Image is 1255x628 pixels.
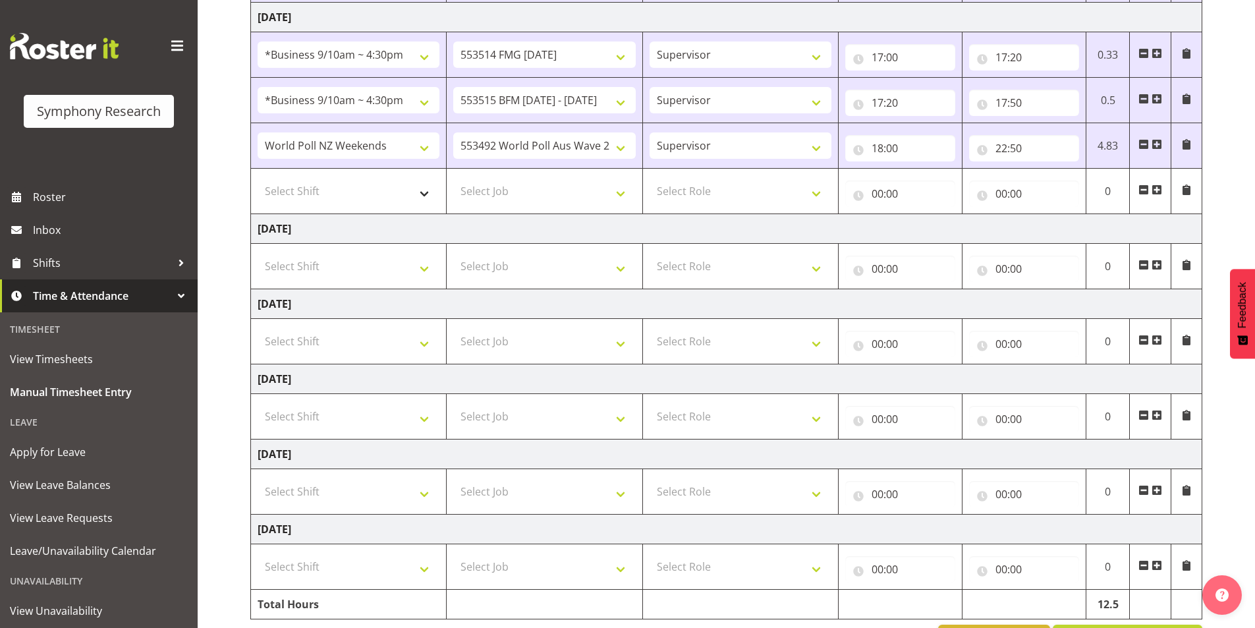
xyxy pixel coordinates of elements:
input: Click to select... [969,90,1079,116]
input: Click to select... [969,556,1079,583]
input: Click to select... [845,90,955,116]
a: View Leave Requests [3,501,194,534]
input: Click to select... [969,181,1079,207]
a: View Unavailability [3,594,194,627]
input: Click to select... [845,256,955,282]
div: Timesheet [3,316,194,343]
td: [DATE] [251,440,1202,469]
td: 4.83 [1086,123,1130,169]
td: 0 [1086,319,1130,364]
td: [DATE] [251,515,1202,544]
a: Apply for Leave [3,436,194,469]
td: [DATE] [251,289,1202,319]
div: Symphony Research [37,101,161,121]
input: Click to select... [969,135,1079,161]
div: Leave [3,409,194,436]
td: 0 [1086,394,1130,440]
img: help-xxl-2.png [1215,588,1229,602]
input: Click to select... [845,556,955,583]
a: View Leave Balances [3,469,194,501]
input: Click to select... [969,44,1079,71]
button: Feedback - Show survey [1230,269,1255,358]
img: Rosterit website logo [10,33,119,59]
input: Click to select... [969,331,1079,357]
span: Roster [33,187,191,207]
span: Time & Attendance [33,286,171,306]
span: Leave/Unavailability Calendar [10,541,188,561]
span: Inbox [33,220,191,240]
td: [DATE] [251,3,1202,32]
td: 0 [1086,169,1130,214]
input: Click to select... [845,481,955,507]
a: View Timesheets [3,343,194,376]
span: Manual Timesheet Entry [10,382,188,402]
span: Feedback [1237,282,1248,328]
span: Shifts [33,253,171,273]
input: Click to select... [845,406,955,432]
div: Unavailability [3,567,194,594]
td: 12.5 [1086,590,1130,619]
a: Leave/Unavailability Calendar [3,534,194,567]
input: Click to select... [845,135,955,161]
input: Click to select... [845,181,955,207]
td: [DATE] [251,214,1202,244]
td: 0.5 [1086,78,1130,123]
a: Manual Timesheet Entry [3,376,194,409]
input: Click to select... [845,331,955,357]
span: View Timesheets [10,349,188,369]
input: Click to select... [969,406,1079,432]
td: Total Hours [251,590,447,619]
span: View Leave Requests [10,508,188,528]
span: Apply for Leave [10,442,188,462]
td: 0 [1086,469,1130,515]
input: Click to select... [845,44,955,71]
td: [DATE] [251,364,1202,394]
input: Click to select... [969,481,1079,507]
span: View Leave Balances [10,475,188,495]
td: 0 [1086,544,1130,590]
td: 0 [1086,244,1130,289]
input: Click to select... [969,256,1079,282]
span: View Unavailability [10,601,188,621]
td: 0.33 [1086,32,1130,78]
